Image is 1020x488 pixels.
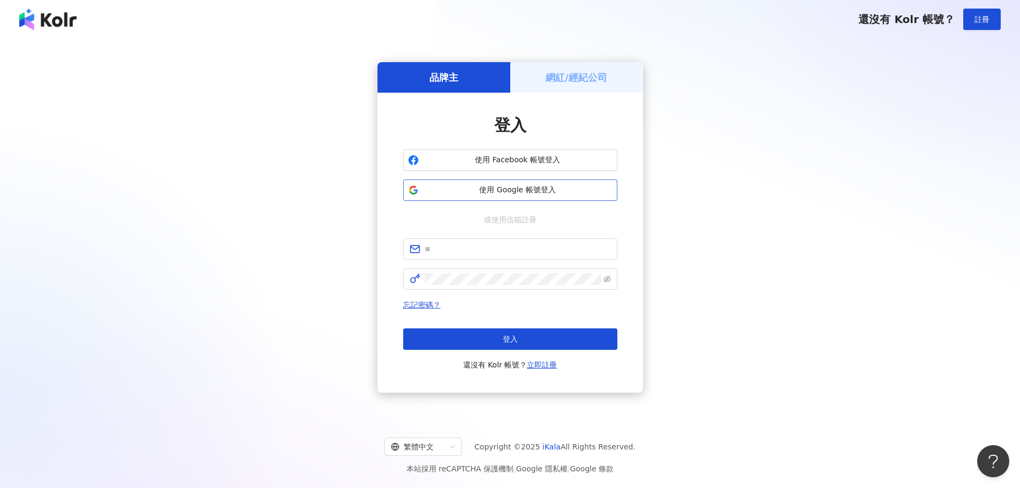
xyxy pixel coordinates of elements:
[391,438,445,455] div: 繁體中文
[429,71,458,84] h5: 品牌主
[423,185,613,196] span: 使用 Google 帳號登入
[546,71,607,84] h5: 網紅/經紀公司
[403,301,441,309] a: 忘記密碼？
[516,464,568,473] a: Google 隱私權
[513,464,516,473] span: |
[977,445,1009,477] iframe: Help Scout Beacon - Open
[603,275,611,283] span: eye-invisible
[858,13,955,26] span: 還沒有 Kolr 帳號？
[403,149,617,171] button: 使用 Facebook 帳號登入
[423,155,613,166] span: 使用 Facebook 帳號登入
[19,9,77,30] img: logo
[503,335,518,343] span: 登入
[403,328,617,350] button: 登入
[474,440,636,453] span: Copyright © 2025 All Rights Reserved.
[463,358,557,371] span: 還沒有 Kolr 帳號？
[477,214,544,226] span: 或使用信箱註冊
[542,442,561,451] a: iKala
[974,15,989,24] span: 註冊
[568,464,570,473] span: |
[527,361,557,369] a: 立即註冊
[406,462,614,475] span: 本站採用 reCAPTCHA 保護機制
[570,464,614,473] a: Google 條款
[403,179,617,201] button: 使用 Google 帳號登入
[963,9,1001,30] button: 註冊
[494,116,526,134] span: 登入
